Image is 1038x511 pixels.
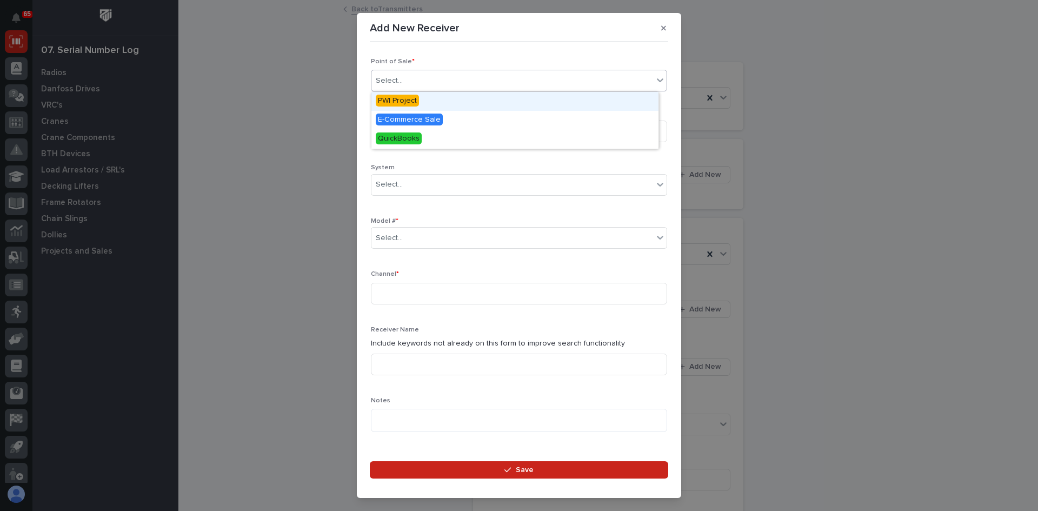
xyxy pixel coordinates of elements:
p: Add New Receiver [370,22,460,35]
div: Select... [376,179,403,190]
div: PWI Project [371,92,658,111]
button: Save [370,461,668,479]
div: Select... [376,75,403,87]
span: Point of Sale [371,58,415,65]
span: PWI Project [376,95,419,107]
span: QuickBooks [376,132,422,144]
span: Receiver Name [371,327,419,333]
span: Channel [371,271,399,277]
span: Save [516,465,534,475]
span: Notes [371,397,390,404]
p: Include keywords not already on this form to improve search functionality [371,338,667,349]
div: QuickBooks [371,130,658,149]
div: E-Commerce Sale [371,111,658,130]
span: E-Commerce Sale [376,114,443,125]
span: System [371,164,395,171]
div: Select... [376,233,403,244]
span: Model # [371,218,398,224]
